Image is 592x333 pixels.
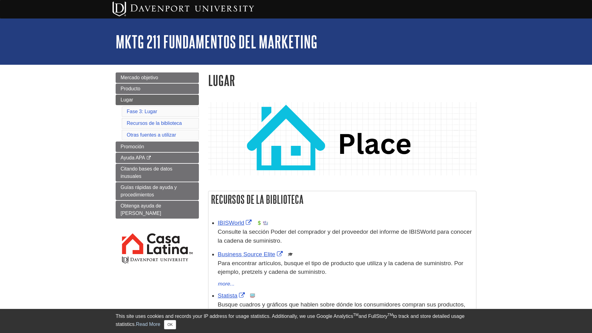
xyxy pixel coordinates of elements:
[116,182,199,200] a: Guías rápidas de ayuda y procedimientos
[218,251,284,257] a: Link opens in new window
[218,259,473,277] p: Para encontrar artículos, busque el tipo de producto que utiliza y la cadena de suministro. Por e...
[121,97,133,102] span: Lugar
[116,32,317,51] a: MKTG 211 Fundamentos del marketing
[164,320,176,329] button: Close
[263,220,268,225] img: Industry Report
[116,72,199,83] a: Mercado objetivo
[388,313,393,317] sup: TM
[127,109,157,114] a: Fase 3: Lugar
[218,220,253,226] a: Link opens in new window
[116,313,476,329] div: This site uses cookies and records your IP address for usage statistics. Additionally, we use Goo...
[121,86,140,91] span: Producto
[121,144,144,149] span: Promoción
[116,95,199,105] a: Lugar
[136,322,160,327] a: Read More
[113,2,254,16] img: Davenport University
[127,121,182,126] a: Recursos de la biblioteca
[208,72,476,88] h1: Lugar
[218,300,473,318] p: Busque cuadros y gráficos que hablen sobre dónde los consumidores compran sus productos, proveedo...
[116,72,199,275] div: Guide Page Menu
[257,220,262,225] img: Financial Report
[353,313,358,317] sup: TM
[121,166,172,179] span: Citando bases de datos inusuales
[208,191,476,208] h2: Recursos de la biblioteca
[146,156,151,160] i: This link opens in a new window
[218,280,235,288] button: more...
[250,293,255,298] img: Statistics
[116,164,199,182] a: Citando bases de datos inusuales
[127,132,176,138] a: Otras fuentes a utilizar
[121,155,145,160] span: Ayuda APA
[121,185,177,197] span: Guías rápidas de ayuda y procedimientos
[116,84,199,94] a: Producto
[208,102,476,175] img: place
[288,252,293,257] img: Scholarly or Peer Reviewed
[116,153,199,163] a: Ayuda APA
[121,75,158,80] span: Mercado objetivo
[116,142,199,152] a: Promoción
[218,228,473,245] p: Consulte la sección Poder del comprador y del proveedor del informe de IBISWorld para conocer la ...
[121,203,161,216] span: Obtenga ayuda de [PERSON_NAME]
[116,201,199,219] a: Obtenga ayuda de [PERSON_NAME]
[218,292,246,299] a: Link opens in new window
